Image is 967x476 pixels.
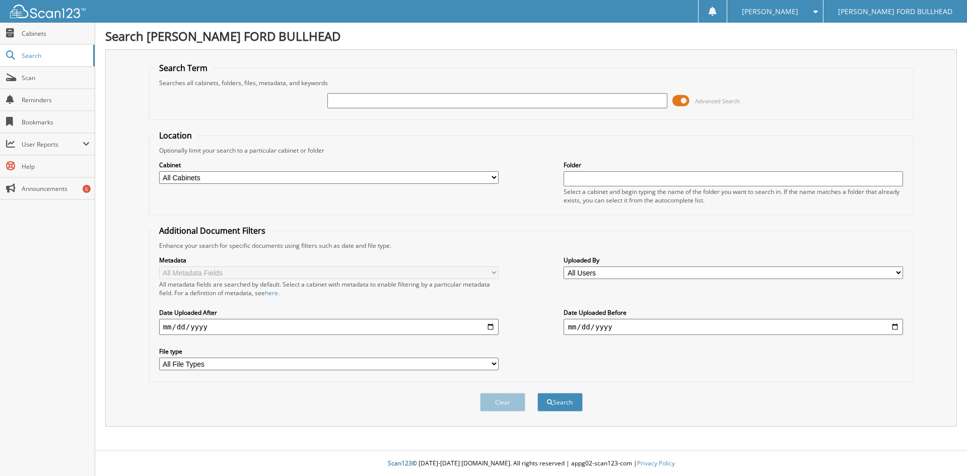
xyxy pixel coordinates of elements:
[537,393,583,412] button: Search
[95,451,967,476] div: © [DATE]-[DATE] [DOMAIN_NAME]. All rights reserved | appg02-scan123-com |
[159,161,499,169] label: Cabinet
[10,5,86,18] img: scan123-logo-white.svg
[22,51,88,60] span: Search
[154,62,213,74] legend: Search Term
[154,146,909,155] div: Optionally limit your search to a particular cabinet or folder
[564,161,903,169] label: Folder
[22,74,90,82] span: Scan
[564,187,903,205] div: Select a cabinet and begin typing the name of the folder you want to search in. If the name match...
[695,97,740,105] span: Advanced Search
[22,96,90,104] span: Reminders
[154,241,909,250] div: Enhance your search for specific documents using filters such as date and file type.
[265,289,278,297] a: here
[105,28,957,44] h1: Search [PERSON_NAME] FORD BULLHEAD
[480,393,525,412] button: Clear
[742,9,798,15] span: [PERSON_NAME]
[564,319,903,335] input: end
[22,162,90,171] span: Help
[22,140,83,149] span: User Reports
[154,130,197,141] legend: Location
[159,256,499,264] label: Metadata
[838,9,952,15] span: [PERSON_NAME] FORD BULLHEAD
[22,118,90,126] span: Bookmarks
[564,308,903,317] label: Date Uploaded Before
[154,79,909,87] div: Searches all cabinets, folders, files, metadata, and keywords
[159,319,499,335] input: start
[22,184,90,193] span: Announcements
[159,308,499,317] label: Date Uploaded After
[22,29,90,38] span: Cabinets
[159,347,499,356] label: File type
[388,459,412,467] span: Scan123
[564,256,903,264] label: Uploaded By
[154,225,270,236] legend: Additional Document Filters
[159,280,499,297] div: All metadata fields are searched by default. Select a cabinet with metadata to enable filtering b...
[637,459,675,467] a: Privacy Policy
[83,185,91,193] div: 6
